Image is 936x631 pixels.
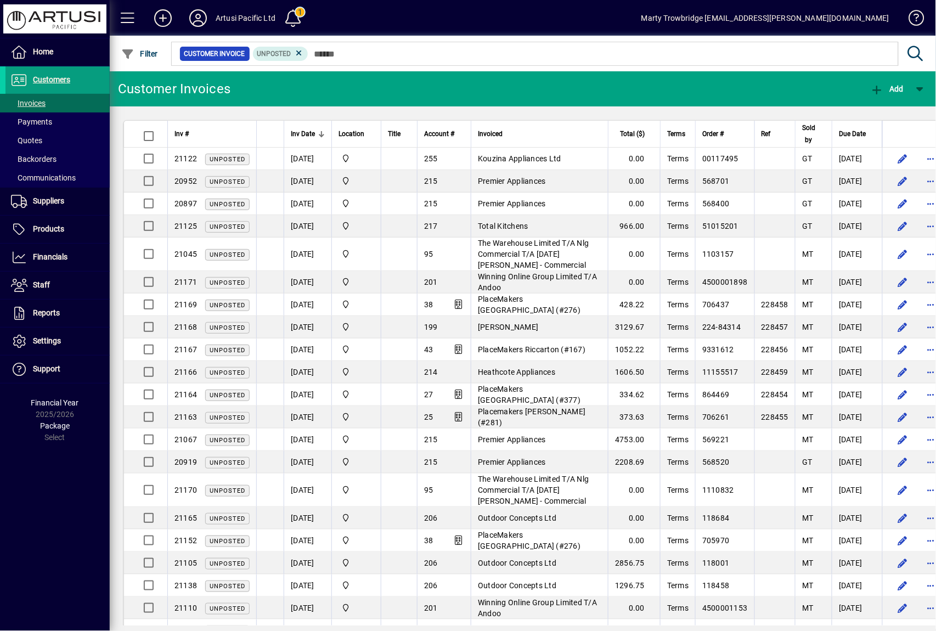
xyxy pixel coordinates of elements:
[894,532,911,549] button: Edit
[339,128,364,140] span: Location
[478,199,546,208] span: Premier Appliances
[210,251,245,258] span: Unposted
[608,529,660,552] td: 0.00
[667,222,689,230] span: Terms
[174,345,197,354] span: 21167
[119,44,161,64] button: Filter
[802,413,814,421] span: MT
[339,388,374,401] span: Main Warehouse
[478,222,528,230] span: Total Kitchens
[11,155,57,164] span: Backorders
[121,49,158,58] span: Filter
[832,529,882,552] td: [DATE]
[478,458,546,466] span: Premier Appliances
[11,136,42,145] span: Quotes
[608,361,660,384] td: 1606.50
[894,341,911,358] button: Edit
[339,128,374,140] div: Location
[5,300,110,327] a: Reports
[339,411,374,423] span: Main Warehouse
[174,199,197,208] span: 20897
[608,339,660,361] td: 1052.22
[667,413,689,421] span: Terms
[11,117,52,126] span: Payments
[802,177,813,185] span: GT
[33,308,60,317] span: Reports
[424,177,438,185] span: 215
[5,328,110,355] a: Settings
[702,413,730,421] span: 706261
[762,300,789,309] span: 228458
[894,554,911,572] button: Edit
[216,9,275,27] div: Artusi Pacific Ltd
[702,323,741,331] span: 224-84314
[424,435,438,444] span: 215
[702,300,730,309] span: 706437
[478,272,597,292] span: Winning Online Group Limited T/A Andoo
[33,224,64,233] span: Products
[174,486,197,494] span: 21170
[284,429,331,451] td: [DATE]
[284,316,331,339] td: [DATE]
[291,128,315,140] span: Inv Date
[284,170,331,193] td: [DATE]
[802,390,814,399] span: MT
[174,458,197,466] span: 20919
[832,148,882,170] td: [DATE]
[284,193,331,215] td: [DATE]
[702,278,748,286] span: 4500001898
[174,514,197,522] span: 21165
[702,536,730,545] span: 705970
[832,384,882,406] td: [DATE]
[5,188,110,215] a: Suppliers
[210,437,245,444] span: Unposted
[615,128,655,140] div: Total ($)
[210,487,245,494] span: Unposted
[802,222,813,230] span: GT
[339,433,374,446] span: Main Warehouse
[478,514,556,522] span: Outdoor Concepts Ltd
[339,321,374,333] span: Main Warehouse
[339,534,374,547] span: Main Warehouse
[868,79,906,99] button: Add
[702,486,734,494] span: 1110832
[802,435,814,444] span: MT
[339,248,374,260] span: Main Warehouse
[894,318,911,336] button: Edit
[118,80,230,98] div: Customer Invoices
[339,456,374,468] span: Main Warehouse
[184,48,245,59] span: Customer Invoice
[478,345,585,354] span: PlaceMakers Riccarton (#167)
[702,154,738,163] span: 00117495
[839,128,876,140] div: Due Date
[424,154,438,163] span: 255
[424,536,433,545] span: 38
[802,300,814,309] span: MT
[424,128,464,140] div: Account #
[802,122,825,146] div: Sold by
[894,363,911,381] button: Edit
[478,385,580,404] span: PlaceMakers [GEOGRAPHIC_DATA] (#377)
[424,128,454,140] span: Account #
[608,193,660,215] td: 0.00
[181,8,216,28] button: Profile
[702,458,730,466] span: 568520
[291,128,325,140] div: Inv Date
[31,398,79,407] span: Financial Year
[284,294,331,316] td: [DATE]
[894,431,911,448] button: Edit
[894,453,911,471] button: Edit
[478,154,561,163] span: Kouzina Appliances Ltd
[894,599,911,617] button: Edit
[762,323,789,331] span: 228457
[210,201,245,208] span: Unposted
[210,459,245,466] span: Unposted
[174,222,197,230] span: 21125
[478,239,589,269] span: The Warehouse Limited T/A Nlg Commercial T/A [DATE][PERSON_NAME] - Commercial
[210,223,245,230] span: Unposted
[608,451,660,474] td: 2208.69
[832,451,882,474] td: [DATE]
[424,345,433,354] span: 43
[253,47,308,61] mat-chip: Customer Invoice Status: Unposted
[478,531,580,550] span: PlaceMakers [GEOGRAPHIC_DATA] (#276)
